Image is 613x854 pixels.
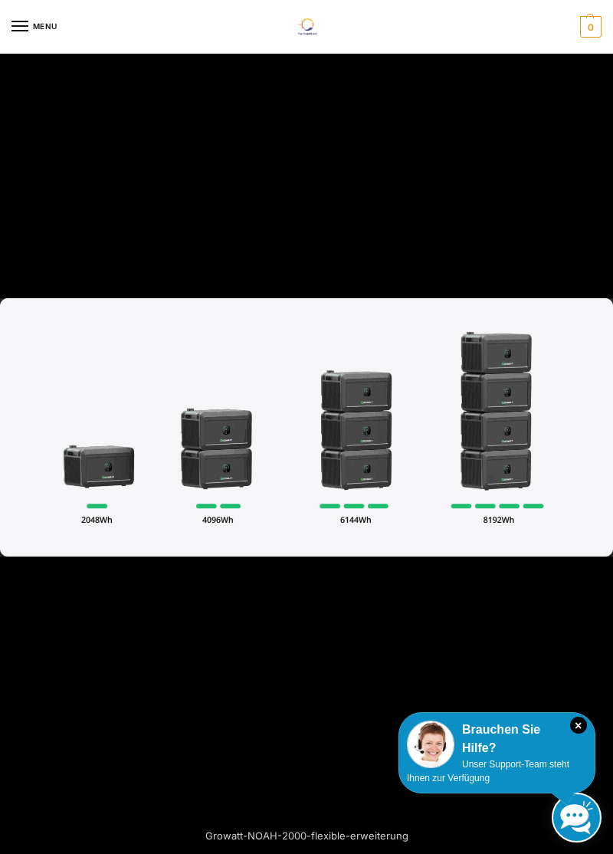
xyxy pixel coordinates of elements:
[146,820,467,851] div: Growatt-NOAH-2000-flexible-erweiterung
[407,759,569,783] span: Unser Support-Team steht Ihnen zur Verfügung
[407,721,454,768] img: Customer service
[570,717,587,734] i: Schließen
[576,16,602,38] nav: Cart contents
[407,721,587,757] div: Brauchen Sie Hilfe?
[288,18,324,35] img: Solaranlagen, Speicheranlagen und Energiesparprodukte
[11,15,57,38] button: Menu
[576,16,602,38] a: 0
[580,16,602,38] span: 0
